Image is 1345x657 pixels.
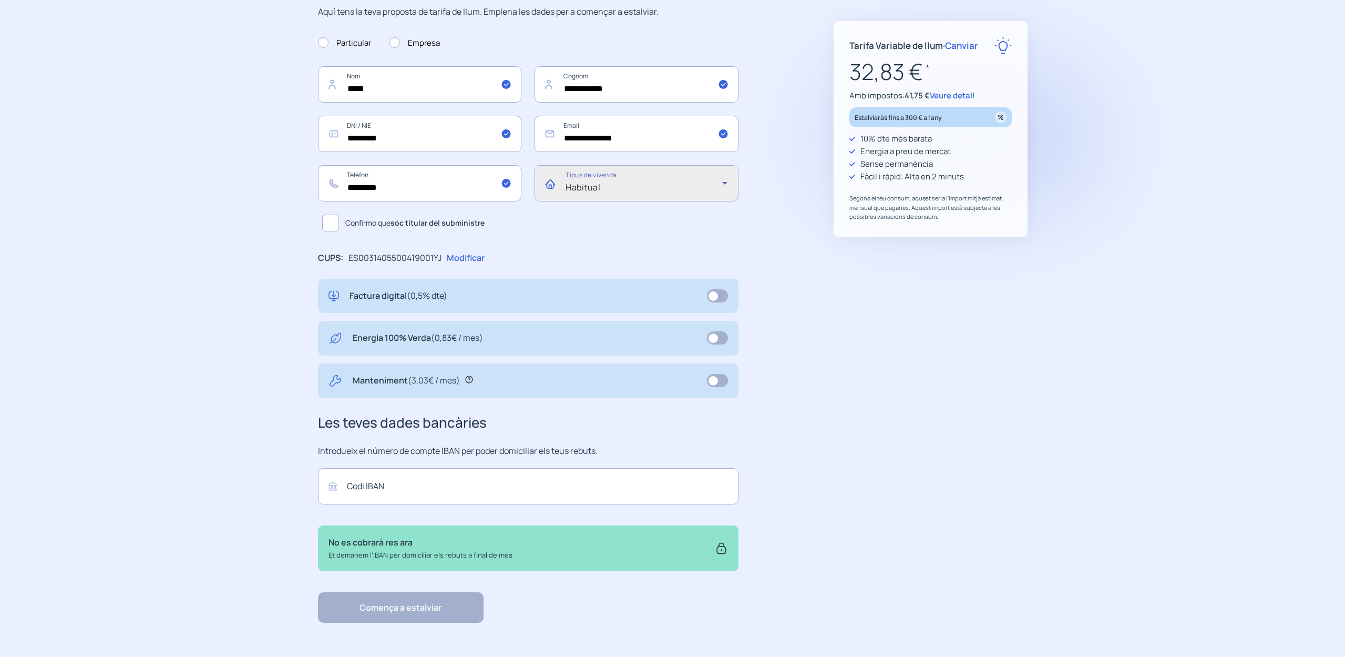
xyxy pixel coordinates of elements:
p: Manteniment [353,374,460,388]
b: sóc titular del subministre [391,218,485,228]
p: Sense permanència [860,158,933,170]
span: Confirmo que [345,217,485,229]
p: Segons el teu consum, aquest seria l'import mitjà estimat mensual que pagaries. Aquest import est... [849,194,1012,221]
img: percentage_icon.svg [995,112,1007,123]
label: Empresa [389,37,440,49]
p: Et demanem l'IBAN per domiciliar els rebuts a final de mes [328,550,512,561]
span: (0,83€ / mes) [431,332,483,343]
p: Tarifa Variable de llum · [849,38,978,53]
img: tool.svg [328,374,342,388]
p: Fàcil i ràpid: Alta en 2 minuts [860,170,964,183]
span: (3,03€ / mes) [408,375,460,386]
p: Energia a preu de mercat [860,145,951,158]
span: Veure detall [930,90,974,101]
h3: Les teves dades bancàries [318,412,738,434]
img: digital-invoice.svg [328,289,339,303]
img: rate-E.svg [994,37,1012,54]
span: Canviar [945,39,978,52]
p: Aquí tens la teva proposta de tarifa de llum. Emplena les dades per a començar a estalviar. [318,5,738,19]
img: energy-green.svg [328,331,342,345]
p: No es cobrarà res ara [328,536,512,550]
label: Particular [318,37,371,49]
p: Introdueix el número de compte IBAN per poder domiciliar els teus rebuts. [318,444,738,458]
span: (0,5% dte) [407,290,447,301]
p: Energia 100% Verda [353,331,483,345]
img: secure.svg [715,536,728,560]
p: Estalviaràs fins a 300 € a l'any [855,112,942,124]
p: Modificar [447,251,485,265]
mat-label: Tipus de vivenda [566,171,617,180]
span: Habitual [566,181,600,193]
span: 41,75 € [905,90,930,101]
p: 10% dte més barata [860,133,932,145]
p: 32,83 € [849,54,1012,89]
p: Factura digital [350,289,447,303]
p: ES0031405500419001YJ [348,251,442,265]
p: Amb impostos: [849,89,1012,102]
p: CUPS: [318,251,343,265]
